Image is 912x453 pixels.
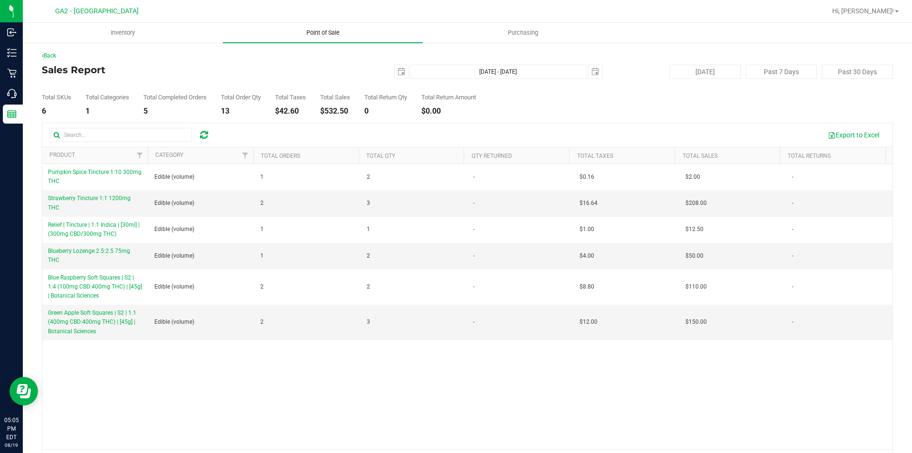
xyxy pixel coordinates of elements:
[294,29,352,37] span: Point of Sale
[792,225,793,234] span: -
[685,318,707,327] span: $150.00
[49,128,192,142] input: Search...
[7,48,17,58] inline-svg: Inventory
[154,318,194,327] span: Edible (volume)
[685,251,703,260] span: $50.00
[421,107,476,115] div: $0.00
[577,153,613,159] a: Total Taxes
[48,222,140,237] span: Relief | Tincture | 1:1 Indica | [30ml] | (300mg CBD/300mg THC)
[473,282,475,291] span: -
[154,225,194,234] span: Edible (volume)
[55,7,139,15] span: GA2 - [GEOGRAPHIC_DATA]
[9,377,38,405] iframe: Resource center
[260,282,264,291] span: 2
[683,153,718,159] a: Total Sales
[7,109,17,119] inline-svg: Reports
[579,173,594,182] span: $0.16
[670,65,741,79] button: [DATE]
[48,169,142,184] span: Pumpkin Spice Tincture 1:10 300mg THC
[367,318,370,327] span: 3
[154,199,194,208] span: Edible (volume)
[792,318,793,327] span: -
[221,107,261,115] div: 13
[685,282,707,291] span: $110.00
[320,94,350,100] div: Total Sales
[42,107,71,115] div: 6
[792,282,793,291] span: -
[4,416,19,442] p: 05:05 PM EDT
[320,107,350,115] div: $532.50
[154,251,194,260] span: Edible (volume)
[364,107,407,115] div: 0
[792,199,793,208] span: -
[154,282,194,291] span: Edible (volume)
[579,199,598,208] span: $16.64
[395,65,408,78] span: select
[367,251,370,260] span: 2
[472,153,512,159] a: Qty Returned
[42,52,56,59] a: Back
[685,199,707,208] span: $208.00
[49,152,75,158] a: Product
[42,94,71,100] div: Total SKUs
[367,173,370,182] span: 2
[143,107,207,115] div: 5
[260,173,264,182] span: 1
[788,153,831,159] a: Total Returns
[473,173,475,182] span: -
[4,442,19,449] p: 08/19
[579,251,594,260] span: $4.00
[260,199,264,208] span: 2
[275,107,306,115] div: $42.60
[423,23,623,43] a: Purchasing
[237,147,253,164] a: Filter
[367,199,370,208] span: 3
[98,29,148,37] span: Inventory
[579,225,594,234] span: $1.00
[48,274,142,299] span: Blue Raspberry Soft Squares | S2 | 1:4 (100mg CBD:400mg THC) | [45g] | Botanical Sciences
[473,199,475,208] span: -
[23,23,223,43] a: Inventory
[473,225,475,234] span: -
[822,65,893,79] button: Past 30 Days
[421,94,476,100] div: Total Return Amount
[473,251,475,260] span: -
[260,251,264,260] span: 1
[260,318,264,327] span: 2
[132,147,148,164] a: Filter
[473,318,475,327] span: -
[746,65,817,79] button: Past 7 Days
[261,153,300,159] a: Total Orders
[48,248,130,263] span: Blueberry Lozenge 2.5:2.5 75mg THC
[792,251,793,260] span: -
[579,282,594,291] span: $8.80
[367,225,370,234] span: 1
[42,65,325,75] h4: Sales Report
[260,225,264,234] span: 1
[7,68,17,78] inline-svg: Retail
[85,107,129,115] div: 1
[7,28,17,37] inline-svg: Inbound
[685,173,700,182] span: $2.00
[7,89,17,98] inline-svg: Call Center
[275,94,306,100] div: Total Taxes
[367,282,370,291] span: 2
[832,7,894,15] span: Hi, [PERSON_NAME]!
[48,309,136,334] span: Green Apple Soft Squares | S2 | 1:1 (400mg CBD:400mg THC) | [45g] | Botanical Sciences
[792,173,793,182] span: -
[85,94,129,100] div: Total Categories
[143,94,207,100] div: Total Completed Orders
[154,173,194,182] span: Edible (volume)
[685,225,703,234] span: $12.50
[364,94,407,100] div: Total Return Qty
[589,65,602,78] span: select
[495,29,551,37] span: Purchasing
[822,127,885,143] button: Export to Excel
[223,23,423,43] a: Point of Sale
[221,94,261,100] div: Total Order Qty
[48,195,131,211] span: Strawberry Tincture 1:1 1200mg THC
[366,153,395,159] a: Total Qty
[579,318,598,327] span: $12.00
[155,152,183,158] a: Category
